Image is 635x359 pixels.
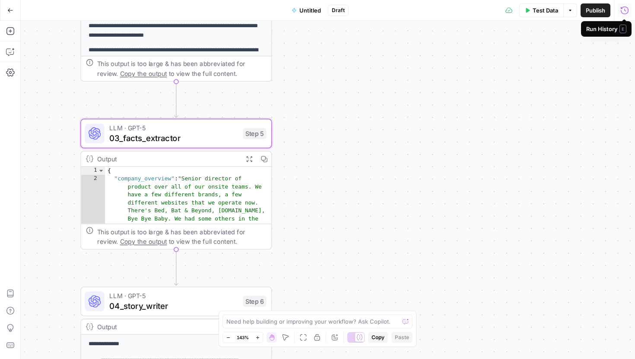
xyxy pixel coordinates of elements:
[619,25,626,33] span: E
[81,167,105,175] div: 1
[97,322,238,332] div: Output
[581,3,610,17] button: Publish
[120,238,167,245] span: Copy the output
[109,291,238,301] span: LLM · GPT-5
[586,6,605,15] span: Publish
[243,128,266,139] div: Step 5
[109,132,238,144] span: 03_facts_extractor
[299,6,321,15] span: Untitled
[519,3,563,17] button: Test Data
[368,332,388,343] button: Copy
[286,3,326,17] button: Untitled
[371,334,384,341] span: Copy
[98,167,105,175] span: Toggle code folding, rows 1 through 7
[332,6,345,14] span: Draft
[533,6,558,15] span: Test Data
[80,119,272,249] div: LLM · GPT-503_facts_extractorStep 5Output{ "company_overview":"Senior director of product over al...
[97,227,267,246] div: This output is too large & has been abbreviated for review. to view the full content.
[237,334,249,341] span: 143%
[243,296,266,307] div: Step 6
[175,249,178,285] g: Edge from step_5 to step_6
[109,299,238,312] span: 04_story_writer
[391,332,413,343] button: Paste
[120,70,167,77] span: Copy the output
[395,334,409,341] span: Paste
[175,82,178,117] g: Edge from step_4 to step_5
[97,59,267,79] div: This output is too large & has been abbreviated for review. to view the full content.
[97,154,238,164] div: Output
[109,123,238,133] span: LLM · GPT-5
[586,25,626,33] div: Run History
